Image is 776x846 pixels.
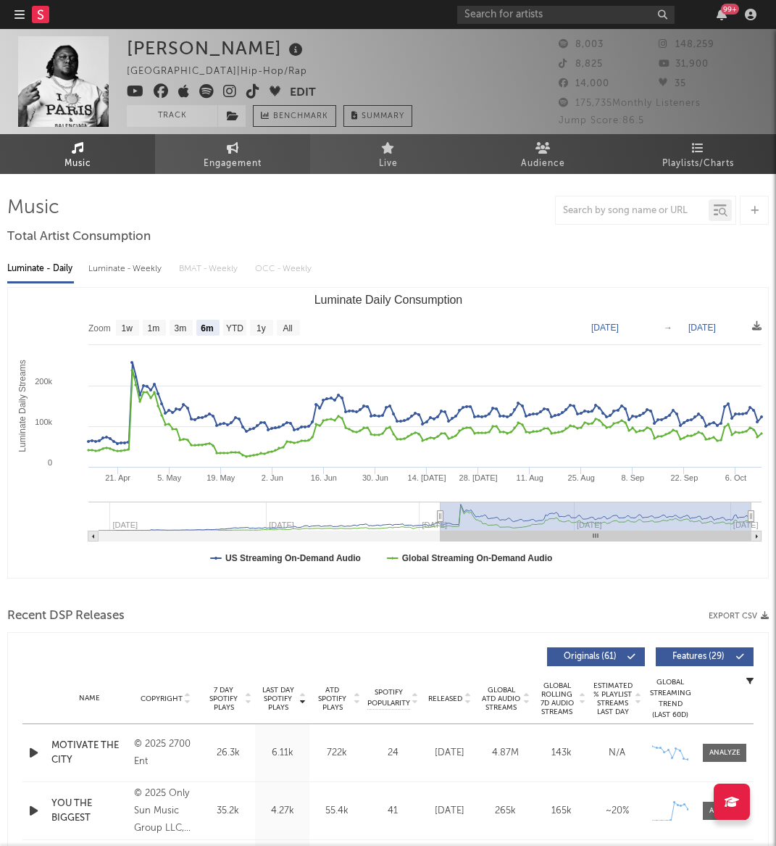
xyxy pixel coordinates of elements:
text: 8. Sep [621,473,644,482]
text: 5. May [157,473,182,482]
text: Global Streaming On-Demand Audio [402,553,553,563]
div: [GEOGRAPHIC_DATA] | Hip-Hop/Rap [127,63,324,80]
button: Features(29) [656,647,754,666]
div: 41 [367,804,418,818]
div: Luminate - Weekly [88,257,164,281]
span: Summary [362,112,404,120]
text: Luminate Daily Streams [17,360,28,452]
span: 8,825 [559,59,603,69]
text: [DATE] [688,323,716,333]
div: 6.11k [259,746,306,760]
span: 35 [659,79,686,88]
div: [DATE] [425,804,474,818]
span: Audience [521,155,565,173]
text: 11. Aug [517,473,543,482]
div: Global Streaming Trend (Last 60D) [648,677,692,721]
div: 99 + [721,4,739,14]
text: 28. [DATE] [459,473,498,482]
a: Live [310,134,465,174]
text: 200k [35,377,52,386]
div: 4.87M [481,746,530,760]
div: Name [51,693,127,704]
input: Search for artists [457,6,675,24]
span: Music [64,155,91,173]
text: 0 [48,458,52,467]
span: Engagement [204,155,262,173]
div: 722k [313,746,360,760]
div: 55.4k [313,804,360,818]
input: Search by song name or URL [556,205,709,217]
span: Released [428,694,462,703]
text: 19. May [206,473,235,482]
button: Track [127,105,217,127]
div: N/A [593,746,641,760]
text: 100k [35,418,52,426]
a: Benchmark [253,105,336,127]
div: 143k [537,746,585,760]
div: Luminate - Daily [7,257,74,281]
text: 6. Oct [725,473,746,482]
text: US Streaming On-Demand Audio [225,553,361,563]
div: 26.3k [204,746,251,760]
span: 148,259 [659,40,714,49]
text: 22. Sep [670,473,698,482]
button: Export CSV [709,612,769,621]
span: 31,900 [659,59,709,69]
div: © 2025 2700 Ent [134,736,197,771]
span: Live [379,155,398,173]
button: Summary [343,105,412,127]
text: Zoom [88,323,111,333]
div: 4.27k [259,804,306,818]
text: 16. Jun [311,473,337,482]
span: 7 Day Spotify Plays [204,686,243,712]
div: © 2025 Only Sun Music Group LLC, under exclusive license to 300 Entertainment LLC. [134,785,197,837]
text: 30. Jun [362,473,388,482]
text: 1y [256,323,266,333]
a: Engagement [155,134,310,174]
span: Benchmark [273,108,328,125]
span: Estimated % Playlist Streams Last Day [593,681,633,716]
span: Features ( 29 ) [665,652,732,661]
span: ATD Spotify Plays [313,686,351,712]
div: [PERSON_NAME] [127,36,306,60]
div: 24 [367,746,418,760]
svg: Luminate Daily Consumption [8,288,769,578]
text: 1w [122,323,133,333]
text: 2. Jun [262,473,283,482]
div: ~ 20 % [593,804,641,818]
span: Originals ( 61 ) [556,652,623,661]
span: Last Day Spotify Plays [259,686,297,712]
span: Jump Score: 86.5 [559,116,644,125]
text: [DATE] [591,323,619,333]
text: All [283,323,292,333]
text: 25. Aug [568,473,595,482]
text: YTD [226,323,243,333]
text: 1m [148,323,160,333]
a: YOU THE BIGGEST [51,797,127,825]
div: MOTIVATE THE CITY [51,739,127,767]
text: → [664,323,672,333]
text: 14. [DATE] [408,473,446,482]
div: 265k [481,804,530,818]
div: 35.2k [204,804,251,818]
span: Global ATD Audio Streams [481,686,521,712]
span: 8,003 [559,40,604,49]
text: 6m [201,323,213,333]
button: 99+ [717,9,727,20]
div: [DATE] [425,746,474,760]
text: 21. Apr [105,473,130,482]
div: 165k [537,804,585,818]
text: 3m [175,323,187,333]
text: Luminate Daily Consumption [314,294,463,306]
span: Playlists/Charts [662,155,734,173]
button: Originals(61) [547,647,645,666]
span: Spotify Popularity [367,687,410,709]
span: Copyright [141,694,183,703]
button: Edit [290,84,316,102]
a: Playlists/Charts [621,134,776,174]
span: 14,000 [559,79,609,88]
span: Total Artist Consumption [7,228,151,246]
span: 175,735 Monthly Listeners [559,99,701,108]
a: Audience [466,134,621,174]
span: Recent DSP Releases [7,607,125,625]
